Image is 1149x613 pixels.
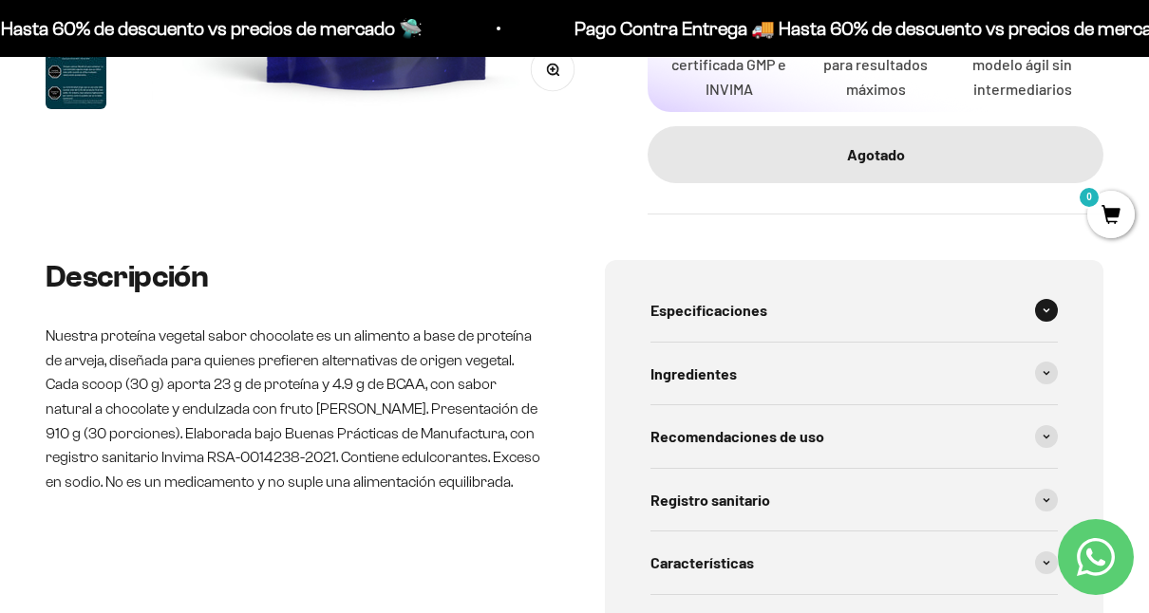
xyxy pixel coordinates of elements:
[413,13,1039,44] p: Pago Contra Entrega 🚚 Hasta 60% de descuento vs precios de mercado 🛸
[46,324,544,493] p: Nuestra proteína vegetal sabor chocolate es un alimento a base de proteína de arveja, diseñada pa...
[650,362,737,386] span: Ingredientes
[818,28,934,101] p: Dosis clínicas para resultados máximos
[650,298,767,323] span: Especificaciones
[650,550,754,575] span: Características
[46,48,106,115] button: Ir al artículo 6
[670,28,787,101] p: Fabricación certificada GMP e INVIMA
[650,488,770,512] span: Registro sanitario
[650,531,1058,594] summary: Características
[1087,206,1135,227] a: 0
[964,28,1081,101] p: Ahorra 40% modelo ágil sin intermediarios
[46,260,544,293] h2: Descripción
[650,469,1058,531] summary: Registro sanitario
[1078,186,1101,209] mark: 0
[650,405,1058,468] summary: Recomendaciones de uso
[650,279,1058,342] summary: Especificaciones
[648,126,1103,183] button: Agotado
[650,343,1058,405] summary: Ingredientes
[686,142,1065,167] div: Agotado
[46,48,106,109] img: Proteína Vegana
[650,424,824,449] span: Recomendaciones de uso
